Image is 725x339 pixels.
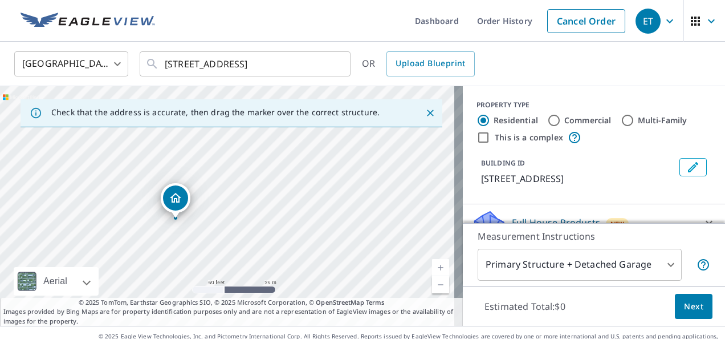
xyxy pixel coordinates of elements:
[636,9,661,34] div: ET
[684,300,703,314] span: Next
[475,294,575,319] p: Estimated Total: $0
[478,229,710,243] p: Measurement Instructions
[472,209,716,236] div: Full House ProductsNew
[316,298,364,306] a: OpenStreetMap
[494,115,538,126] label: Residential
[481,158,525,168] p: BUILDING ID
[423,106,438,120] button: Close
[495,132,563,143] label: This is a complex
[638,115,687,126] label: Multi-Family
[564,115,612,126] label: Commercial
[396,56,465,71] span: Upload Blueprint
[21,13,155,30] img: EV Logo
[362,51,475,76] div: OR
[476,100,711,110] div: PROPERTY TYPE
[40,267,71,296] div: Aerial
[679,158,707,176] button: Edit building 1
[51,107,380,118] p: Check that the address is accurate, then drag the marker over the correct structure.
[14,48,128,80] div: [GEOGRAPHIC_DATA]
[697,258,710,272] span: Your report will include the primary structure and a detached garage if one exists.
[386,51,474,76] a: Upload Blueprint
[432,259,449,276] a: Current Level 19, Zoom In
[547,9,625,33] a: Cancel Order
[481,172,675,185] p: [STREET_ADDRESS]
[79,298,385,308] span: © 2025 TomTom, Earthstar Geographics SIO, © 2025 Microsoft Corporation, ©
[165,48,327,80] input: Search by address or latitude-longitude
[675,294,712,320] button: Next
[161,183,190,219] div: Dropped pin, building 1, Residential property, 838 N Kalaheo Ave Kailua, HI 96734
[366,298,385,306] a: Terms
[512,216,600,229] p: Full House Products
[478,249,682,281] div: Primary Structure + Detached Garage
[610,219,625,228] span: New
[14,267,99,296] div: Aerial
[432,276,449,293] a: Current Level 19, Zoom Out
